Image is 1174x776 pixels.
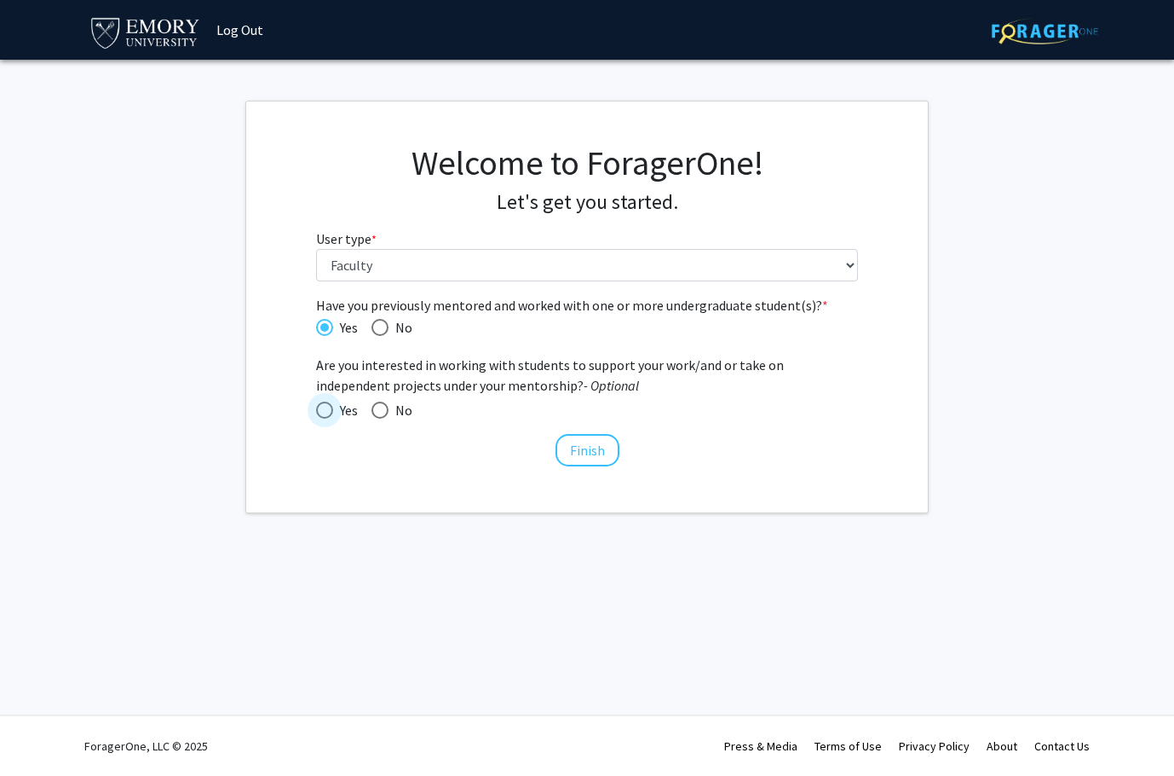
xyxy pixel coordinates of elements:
img: ForagerOne Logo [992,18,1098,44]
span: Have you previously mentored and worked with one or more undergraduate student(s)? [316,295,859,316]
a: Contact Us [1034,738,1090,754]
i: - Optional [584,377,639,394]
mat-radio-group: Have you previously mentored and worked with one or more undergraduate student(s)? [316,316,859,338]
span: No [388,317,412,338]
div: ForagerOne, LLC © 2025 [84,716,208,776]
iframe: Chat [13,699,72,763]
a: Press & Media [724,738,797,754]
span: Yes [333,317,358,338]
button: Finish [555,434,619,466]
span: Yes [333,400,358,420]
a: About [987,738,1017,754]
span: No [388,400,412,420]
span: Are you interested in working with students to support your work/and or take on independent proje... [316,355,859,396]
label: User type [316,229,377,249]
img: Emory University Logo [89,13,202,51]
a: Terms of Use [814,738,882,754]
h1: Welcome to ForagerOne! [316,142,859,183]
a: Privacy Policy [899,738,970,754]
h4: Let's get you started. [316,190,859,215]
